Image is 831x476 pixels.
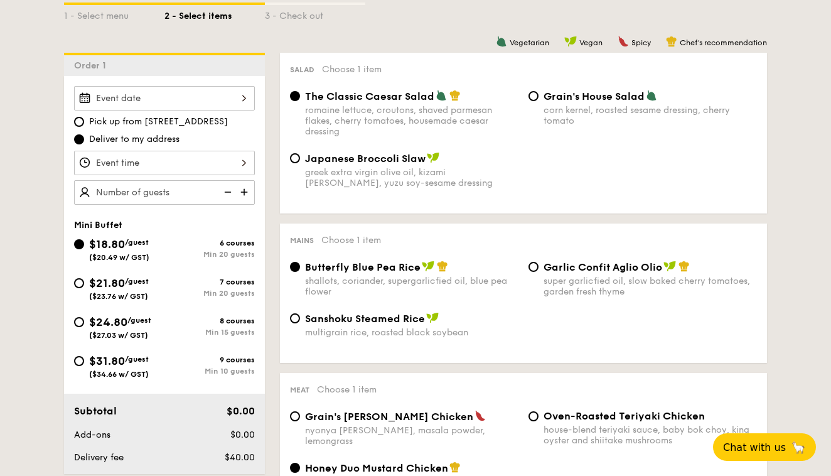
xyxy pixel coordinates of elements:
span: /guest [125,355,149,364]
input: Grain's House Saladcorn kernel, roasted sesame dressing, cherry tomato [528,91,539,101]
img: icon-chef-hat.a58ddaea.svg [666,36,677,47]
img: icon-vegan.f8ff3823.svg [422,261,434,272]
span: Choose 1 item [317,384,377,395]
span: Deliver to my address [89,133,180,146]
div: Min 15 guests [164,328,255,337]
button: Chat with us🦙 [713,433,816,461]
input: $21.80/guest($23.76 w/ GST)7 coursesMin 20 guests [74,278,84,288]
input: Butterfly Blue Pea Riceshallots, coriander, supergarlicfied oil, blue pea flower [290,262,300,272]
span: Add-ons [74,430,110,440]
span: Butterfly Blue Pea Rice [305,261,421,273]
img: icon-chef-hat.a58ddaea.svg [437,261,448,272]
input: The Classic Caesar Saladromaine lettuce, croutons, shaved parmesan flakes, cherry tomatoes, house... [290,91,300,101]
img: icon-chef-hat.a58ddaea.svg [449,90,461,101]
span: Vegan [579,38,603,47]
div: 8 courses [164,316,255,325]
input: Japanese Broccoli Slawgreek extra virgin olive oil, kizami [PERSON_NAME], yuzu soy-sesame dressing [290,153,300,163]
span: Chef's recommendation [680,38,767,47]
span: $0.00 [230,430,255,440]
img: icon-add.58712e84.svg [236,180,255,204]
input: $24.80/guest($27.03 w/ GST)8 coursesMin 15 guests [74,317,84,327]
input: $31.80/guest($34.66 w/ GST)9 coursesMin 10 guests [74,356,84,366]
img: icon-vegan.f8ff3823.svg [426,312,439,323]
input: Deliver to my address [74,134,84,144]
span: Garlic Confit Aglio Olio [544,261,662,273]
input: Grain's [PERSON_NAME] Chickennyonya [PERSON_NAME], masala powder, lemongrass [290,411,300,421]
input: Garlic Confit Aglio Oliosuper garlicfied oil, slow baked cherry tomatoes, garden fresh thyme [528,262,539,272]
span: Mains [290,236,314,245]
div: 2 - Select items [164,5,265,23]
div: super garlicfied oil, slow baked cherry tomatoes, garden fresh thyme [544,276,757,297]
span: Honey Duo Mustard Chicken [305,462,448,474]
span: /guest [125,238,149,247]
div: Min 10 guests [164,367,255,376]
div: multigrain rice, roasted black soybean [305,327,518,338]
img: icon-vegan.f8ff3823.svg [427,152,439,163]
span: $24.80 [89,315,127,329]
span: $40.00 [225,452,255,463]
span: Meat [290,386,309,394]
div: corn kernel, roasted sesame dressing, cherry tomato [544,105,757,126]
span: Chat with us [723,441,786,453]
div: 9 courses [164,355,255,364]
input: Event date [74,86,255,111]
span: Grain's House Salad [544,90,645,102]
span: ($23.76 w/ GST) [89,292,148,301]
img: icon-vegetarian.fe4039eb.svg [646,90,657,101]
div: house-blend teriyaki sauce, baby bok choy, king oyster and shiitake mushrooms [544,425,757,446]
div: 3 - Check out [265,5,365,23]
img: icon-vegetarian.fe4039eb.svg [436,90,447,101]
span: $31.80 [89,354,125,368]
span: ($27.03 w/ GST) [89,331,148,340]
img: icon-chef-hat.a58ddaea.svg [678,261,690,272]
span: Subtotal [74,405,117,417]
span: ($20.49 w/ GST) [89,253,149,262]
div: 1 - Select menu [64,5,164,23]
img: icon-vegan.f8ff3823.svg [663,261,676,272]
div: Min 20 guests [164,250,255,259]
span: Choose 1 item [322,64,382,75]
span: /guest [127,316,151,325]
div: 6 courses [164,239,255,247]
span: Choose 1 item [321,235,381,246]
span: Salad [290,65,314,74]
input: Sanshoku Steamed Ricemultigrain rice, roasted black soybean [290,313,300,323]
input: $18.80/guest($20.49 w/ GST)6 coursesMin 20 guests [74,239,84,249]
span: Spicy [631,38,651,47]
span: ($34.66 w/ GST) [89,370,149,379]
img: icon-vegetarian.fe4039eb.svg [496,36,507,47]
img: icon-vegan.f8ff3823.svg [564,36,577,47]
span: Pick up from [STREET_ADDRESS] [89,116,228,128]
span: /guest [125,277,149,286]
span: The Classic Caesar Salad [305,90,434,102]
span: Order 1 [74,60,111,71]
div: greek extra virgin olive oil, kizami [PERSON_NAME], yuzu soy-sesame dressing [305,167,518,188]
span: 🦙 [791,440,806,455]
img: icon-reduce.1d2dbef1.svg [217,180,236,204]
div: romaine lettuce, croutons, shaved parmesan flakes, cherry tomatoes, housemade caesar dressing [305,105,518,137]
div: Min 20 guests [164,289,255,298]
span: Oven-Roasted Teriyaki Chicken [544,410,705,422]
input: Event time [74,151,255,175]
input: Oven-Roasted Teriyaki Chickenhouse-blend teriyaki sauce, baby bok choy, king oyster and shiitake ... [528,411,539,421]
img: icon-spicy.37a8142b.svg [474,410,486,421]
span: $21.80 [89,276,125,290]
span: Japanese Broccoli Slaw [305,153,426,165]
span: $0.00 [227,405,255,417]
input: Number of guests [74,180,255,205]
span: Vegetarian [510,38,549,47]
span: $18.80 [89,237,125,251]
span: Grain's [PERSON_NAME] Chicken [305,411,473,423]
img: icon-chef-hat.a58ddaea.svg [449,462,461,473]
img: icon-spicy.37a8142b.svg [618,36,629,47]
span: Mini Buffet [74,220,122,230]
span: Delivery fee [74,452,124,463]
input: Honey Duo Mustard Chickenhouse-blend mustard, maple soy baked potato, parsley [290,463,300,473]
span: Sanshoku Steamed Rice [305,313,425,325]
div: 7 courses [164,278,255,286]
input: Pick up from [STREET_ADDRESS] [74,117,84,127]
div: nyonya [PERSON_NAME], masala powder, lemongrass [305,425,518,446]
div: shallots, coriander, supergarlicfied oil, blue pea flower [305,276,518,297]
